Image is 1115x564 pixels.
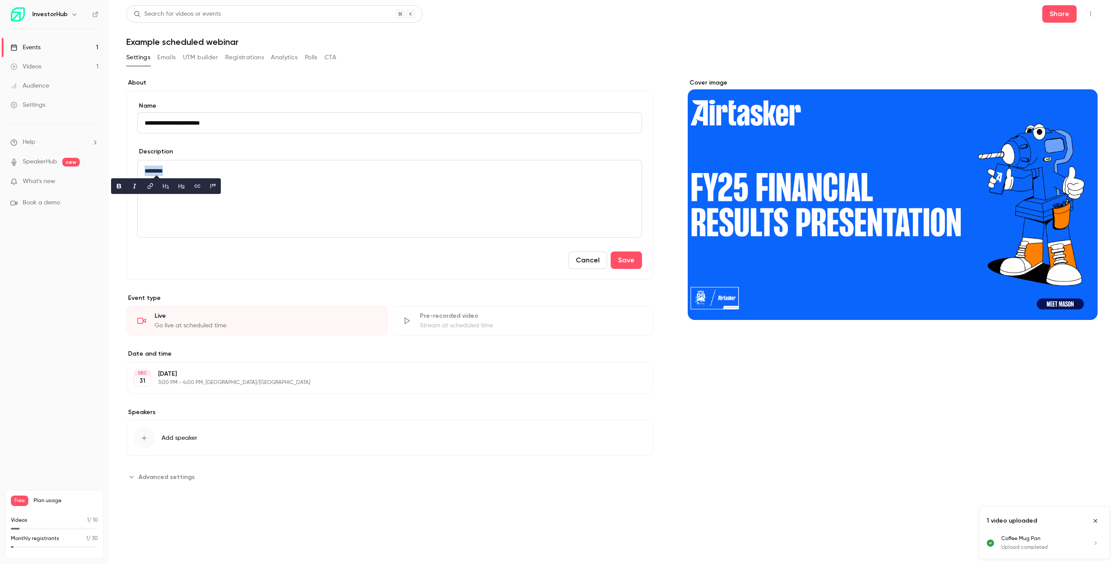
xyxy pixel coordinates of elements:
[1088,514,1102,528] button: Close uploads list
[10,43,41,52] div: Events
[86,535,98,543] p: / 30
[183,51,218,65] button: UTM builder
[568,251,607,269] button: Cancel
[324,51,336,65] button: CTA
[10,101,45,109] div: Settings
[611,251,642,269] button: Save
[126,350,653,358] label: Date and time
[137,147,173,156] label: Description
[11,496,28,506] span: Free
[987,516,1037,525] p: 1 video uploaded
[11,535,59,543] p: Monthly registrants
[126,78,653,87] label: About
[271,51,298,65] button: Analytics
[139,472,195,482] span: Advanced settings
[23,177,55,186] span: What's new
[305,51,318,65] button: Polls
[420,312,642,320] div: Pre-recorded video
[158,370,607,378] p: [DATE]
[126,408,653,417] label: Speakers
[126,37,1098,47] h1: Example scheduled webinar
[112,179,126,193] button: bold
[10,62,41,71] div: Videos
[88,178,98,186] iframe: Noticeable Trigger
[62,158,80,166] span: new
[134,10,221,19] div: Search for videos or events
[126,51,150,65] button: Settings
[157,51,176,65] button: Emails
[225,51,264,65] button: Registrations
[137,102,642,110] label: Name
[1001,535,1081,543] p: Coffee Mug Pan
[126,420,653,456] button: Add speaker
[126,306,388,336] div: LiveGo live at scheduled time
[23,157,57,166] a: SpeakerHub
[980,535,1109,558] ul: Uploads list
[155,312,377,320] div: Live
[1001,535,1102,551] a: Coffee Mug PanUpload completed
[126,470,200,484] button: Advanced settings
[206,179,220,193] button: blockquote
[138,160,642,237] div: editor
[126,470,653,484] section: Advanced settings
[1001,544,1081,551] p: Upload completed
[23,198,60,207] span: Book a demo
[11,7,25,21] img: InvestorHub
[87,518,89,523] span: 1
[126,294,653,302] p: Event type
[137,160,642,238] section: description
[135,370,150,376] div: DEC
[10,138,98,147] li: help-dropdown-opener
[11,516,27,524] p: Videos
[23,138,35,147] span: Help
[158,379,607,386] p: 3:00 PM - 4:00 PM, [GEOGRAPHIC_DATA]/[GEOGRAPHIC_DATA]
[1042,5,1077,23] button: Share
[162,434,197,442] span: Add speaker
[10,82,49,90] div: Audience
[688,78,1098,87] label: Cover image
[155,321,377,330] div: Go live at scheduled time
[128,179,142,193] button: italic
[420,321,642,330] div: Stream at scheduled time
[139,377,145,385] p: 31
[87,516,98,524] p: / 10
[688,78,1098,320] section: Cover image
[34,497,98,504] span: Plan usage
[392,306,653,336] div: Pre-recorded videoStream at scheduled time
[143,179,157,193] button: link
[86,536,88,541] span: 1
[32,10,68,19] h6: InvestorHub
